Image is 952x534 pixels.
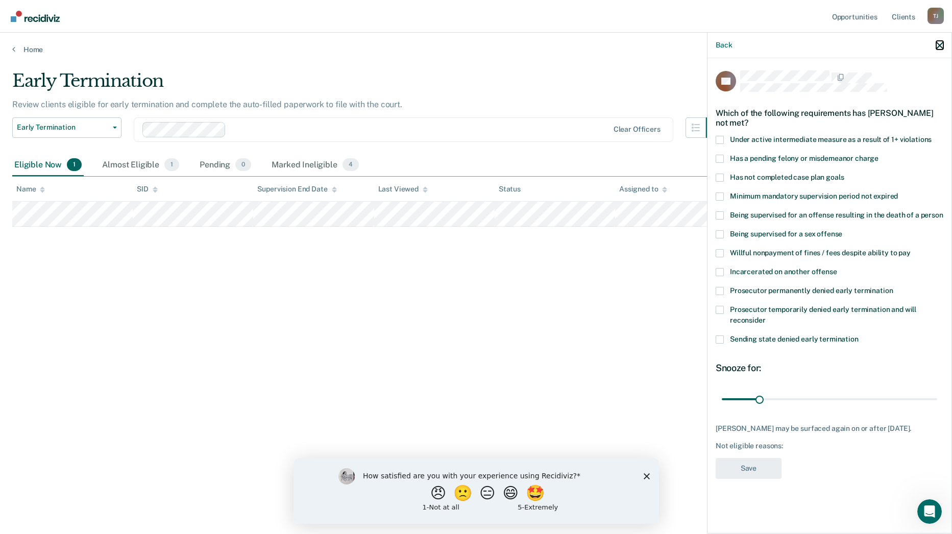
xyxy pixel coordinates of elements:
div: Status [499,185,521,193]
div: Early Termination [12,70,726,100]
div: [PERSON_NAME] may be surfaced again on or after [DATE]. [716,424,943,433]
button: Profile dropdown button [927,8,944,24]
img: Recidiviz [11,11,60,22]
span: 4 [343,158,359,172]
button: Save [716,458,782,479]
iframe: Intercom live chat [917,499,942,524]
button: Back [716,41,732,50]
span: Prosecutor temporarily denied early termination and will reconsider [730,305,916,324]
iframe: Survey by Kim from Recidiviz [294,458,659,524]
span: 1 [164,158,179,172]
span: Under active intermediate measure as a result of 1+ violations [730,135,932,143]
span: Being supervised for a sex offense [730,230,842,238]
div: Marked Ineligible [270,154,361,177]
div: Assigned to [619,185,667,193]
div: Eligible Now [12,154,84,177]
span: Sending state denied early termination [730,335,859,343]
span: 0 [235,158,251,172]
div: Snooze for: [716,362,943,374]
div: Not eligible reasons: [716,442,943,450]
div: Pending [198,154,253,177]
span: Minimum mandatory supervision period not expired [730,192,898,200]
span: Prosecutor permanently denied early termination [730,286,893,295]
span: Willful nonpayment of fines / fees despite ability to pay [730,249,911,257]
span: Has not completed case plan goals [730,173,844,181]
span: 1 [67,158,82,172]
div: Which of the following requirements has [PERSON_NAME] not met? [716,100,943,136]
span: Incarcerated on another offense [730,268,837,276]
div: SID [137,185,158,193]
span: Being supervised for an offense resulting in the death of a person [730,211,943,219]
div: Name [16,185,45,193]
div: Last Viewed [378,185,428,193]
div: Supervision End Date [257,185,336,193]
div: T J [927,8,944,24]
span: Has a pending felony or misdemeanor charge [730,154,878,162]
a: Home [12,45,940,54]
p: Review clients eligible for early termination and complete the auto-filled paperwork to file with... [12,100,402,109]
div: Clear officers [614,125,661,134]
span: Early Termination [17,123,109,132]
div: Almost Eligible [100,154,181,177]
